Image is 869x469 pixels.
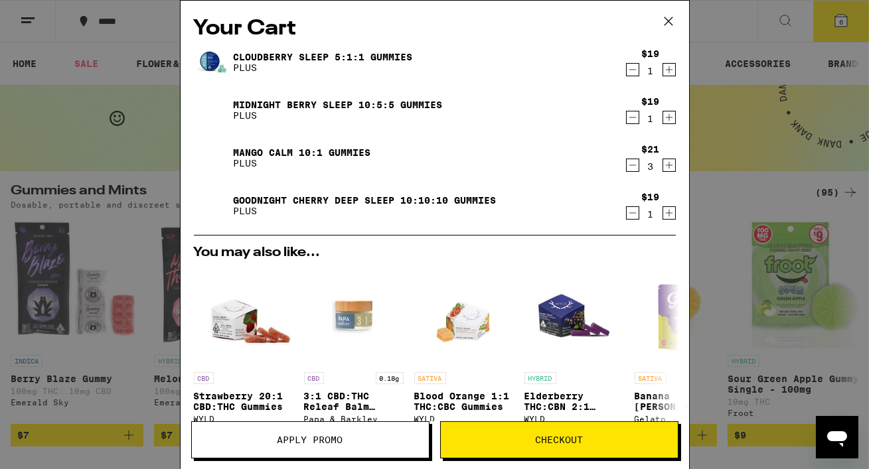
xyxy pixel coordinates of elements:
[194,187,231,224] img: Goodnight Cherry Deep Sleep 10:10:10 Gummies
[642,66,660,76] div: 1
[642,192,660,202] div: $19
[642,209,660,220] div: 1
[642,48,660,59] div: $19
[635,391,734,412] p: Banana [PERSON_NAME] - 3.5g
[194,44,231,81] img: Cloudberry SLEEP 5:1:1 Gummies
[376,372,404,384] p: 0.18g
[816,416,858,458] iframe: Button to launch messaging window
[304,415,404,423] div: Papa & Barkley
[414,266,514,442] a: Open page for Blood Orange 1:1 THC:CBC Gummies from WYLD
[234,100,443,110] a: Midnight Berry SLEEP 10:5:5 Gummies
[428,266,499,366] img: WYLD - Blood Orange 1:1 THC:CBC Gummies
[626,111,639,124] button: Decrement
[524,266,624,442] a: Open page for Elderberry THC:CBN 2:1 Gummies from WYLD
[304,266,404,442] a: Open page for 3:1 CBD:THC Releaf Balm (15ml) - 180mg from Papa & Barkley
[304,372,324,384] p: CBD
[663,206,676,220] button: Increment
[194,92,231,129] img: Midnight Berry SLEEP 10:5:5 Gummies
[234,62,413,73] p: PLUS
[626,159,639,172] button: Decrement
[663,111,676,124] button: Increment
[440,421,678,458] button: Checkout
[535,435,583,444] span: Checkout
[635,415,734,423] div: Gelato
[194,246,676,259] h2: You may also like...
[414,391,514,412] p: Blood Orange 1:1 THC:CBC Gummies
[234,206,497,216] p: PLUS
[304,391,404,412] p: 3:1 CBD:THC Releaf Balm (15ml) - 180mg
[234,52,413,62] a: Cloudberry SLEEP 5:1:1 Gummies
[414,415,514,423] div: WYLD
[642,96,660,107] div: $19
[524,372,556,384] p: HYBRID
[234,147,371,158] a: Mango CALM 10:1 Gummies
[524,415,624,423] div: WYLD
[194,139,231,176] img: Mango CALM 10:1 Gummies
[234,110,443,121] p: PLUS
[414,372,446,384] p: SATIVA
[194,14,676,44] h2: Your Cart
[277,435,343,444] span: Apply Promo
[194,266,293,442] a: Open page for Strawberry 20:1 CBD:THC Gummies from WYLD
[191,421,430,458] button: Apply Promo
[635,266,734,366] img: Gelato - Banana Runtz - 3.5g
[524,266,624,366] img: WYLD - Elderberry THC:CBN 2:1 Gummies
[635,266,734,442] a: Open page for Banana Runtz - 3.5g from Gelato
[524,391,624,412] p: Elderberry THC:CBN 2:1 Gummies
[663,63,676,76] button: Increment
[663,159,676,172] button: Increment
[626,206,639,220] button: Decrement
[635,372,667,384] p: SATIVA
[234,195,497,206] a: Goodnight Cherry Deep Sleep 10:10:10 Gummies
[194,391,293,412] p: Strawberry 20:1 CBD:THC Gummies
[194,266,293,366] img: WYLD - Strawberry 20:1 CBD:THC Gummies
[626,63,639,76] button: Decrement
[304,266,404,366] img: Papa & Barkley - 3:1 CBD:THC Releaf Balm (15ml) - 180mg
[234,158,371,168] p: PLUS
[642,161,660,172] div: 3
[642,144,660,155] div: $21
[642,113,660,124] div: 1
[194,415,293,423] div: WYLD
